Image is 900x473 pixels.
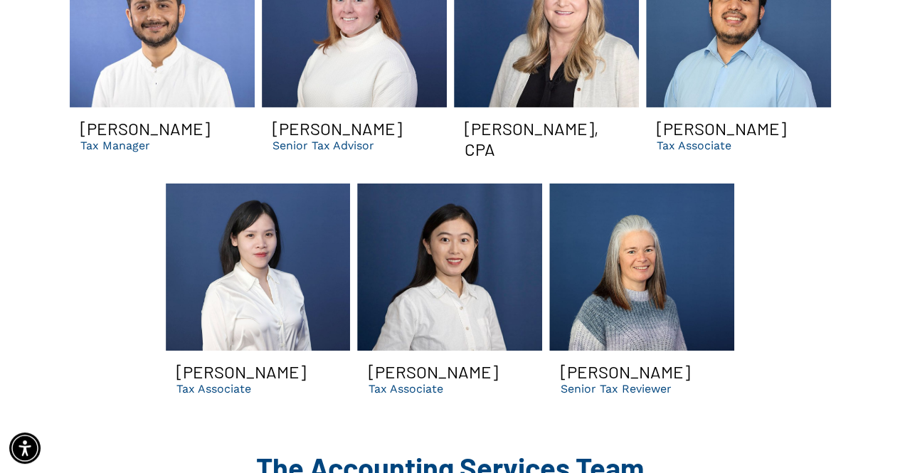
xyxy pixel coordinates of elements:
h3: [PERSON_NAME] [560,361,689,382]
div: Accessibility Menu [9,432,41,464]
p: Tax Associate [176,382,251,395]
p: Tax Associate [368,382,443,395]
h3: [PERSON_NAME] [80,118,210,139]
h3: [PERSON_NAME] [176,361,306,382]
h3: [PERSON_NAME] [368,361,497,382]
a: Terri Smiling | senior dental tax reviewer | suwanee ga dso accountants [549,184,734,351]
a: Omar dental tax associate in Suwanee GA | find out if you need a dso [166,184,351,351]
p: Tax Manager [465,159,534,173]
p: Senior Tax Reviewer [560,382,671,395]
h3: [PERSON_NAME], CPA [465,118,628,159]
h3: [PERSON_NAME] [272,118,402,139]
p: Tax Associate [657,139,731,152]
h3: [PERSON_NAME] [657,118,786,139]
p: Tax Manager [80,139,150,152]
a: Rachel Yang Dental Tax Associate | managerial dental consultants for DSOs and more in Suwanee GA [357,184,542,351]
p: Senior Tax Advisor [272,139,374,152]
